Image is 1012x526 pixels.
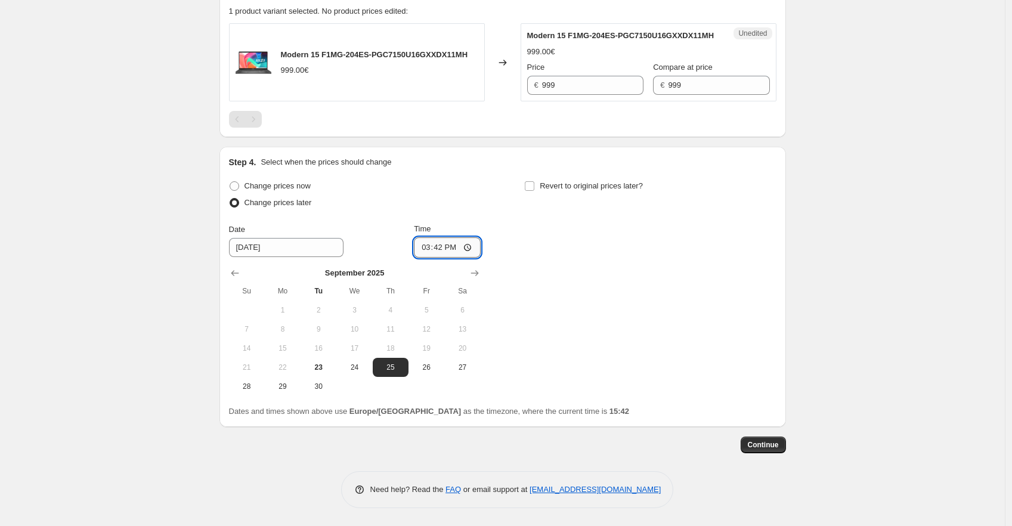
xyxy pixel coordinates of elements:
[265,377,301,396] button: Monday September 29 2025
[748,440,779,450] span: Continue
[660,81,664,89] span: €
[527,46,555,58] div: 999.00€
[444,281,480,301] th: Saturday
[341,286,367,296] span: We
[413,324,440,334] span: 12
[305,324,332,334] span: 9
[408,320,444,339] button: Friday September 12 2025
[301,301,336,320] button: Tuesday September 2 2025
[336,339,372,358] button: Wednesday September 17 2025
[265,339,301,358] button: Monday September 15 2025
[408,358,444,377] button: Friday September 26 2025
[444,301,480,320] button: Saturday September 6 2025
[265,320,301,339] button: Monday September 8 2025
[236,45,271,81] img: 1024_3b0cb140-586c-4042-abe8-90d189bf2ff7_80x.png
[413,286,440,296] span: Fr
[377,344,404,353] span: 18
[234,363,260,372] span: 21
[449,305,475,315] span: 6
[530,485,661,494] a: [EMAIL_ADDRESS][DOMAIN_NAME]
[229,7,408,16] span: 1 product variant selected. No product prices edited:
[449,286,475,296] span: Sa
[229,156,256,168] h2: Step 4.
[741,437,786,453] button: Continue
[449,363,475,372] span: 27
[349,407,461,416] b: Europe/[GEOGRAPHIC_DATA]
[229,407,630,416] span: Dates and times shown above use as the timezone, where the current time is
[413,305,440,315] span: 5
[373,320,408,339] button: Thursday September 11 2025
[341,344,367,353] span: 17
[413,363,440,372] span: 26
[281,64,309,76] div: 999.00€
[377,324,404,334] span: 11
[341,305,367,315] span: 3
[301,358,336,377] button: Today Tuesday September 23 2025
[373,281,408,301] th: Thursday
[738,29,767,38] span: Unedited
[445,485,461,494] a: FAQ
[444,358,480,377] button: Saturday September 27 2025
[229,377,265,396] button: Sunday September 28 2025
[301,339,336,358] button: Tuesday September 16 2025
[301,377,336,396] button: Tuesday September 30 2025
[270,382,296,391] span: 29
[227,265,243,281] button: Show previous month, August 2025
[444,339,480,358] button: Saturday September 20 2025
[341,324,367,334] span: 10
[341,363,367,372] span: 24
[373,301,408,320] button: Thursday September 4 2025
[336,358,372,377] button: Wednesday September 24 2025
[229,111,262,128] nav: Pagination
[270,305,296,315] span: 1
[305,286,332,296] span: Tu
[377,305,404,315] span: 4
[449,324,475,334] span: 13
[609,407,629,416] b: 15:42
[229,238,343,257] input: 9/23/2025
[234,382,260,391] span: 28
[373,358,408,377] button: Thursday September 25 2025
[653,63,713,72] span: Compare at price
[261,156,391,168] p: Select when the prices should change
[336,320,372,339] button: Wednesday September 10 2025
[270,363,296,372] span: 22
[444,320,480,339] button: Saturday September 13 2025
[527,63,545,72] span: Price
[234,344,260,353] span: 14
[414,224,431,233] span: Time
[229,358,265,377] button: Sunday September 21 2025
[408,301,444,320] button: Friday September 5 2025
[229,225,245,234] span: Date
[305,344,332,353] span: 16
[245,181,311,190] span: Change prices now
[408,281,444,301] th: Friday
[466,265,483,281] button: Show next month, October 2025
[461,485,530,494] span: or email support at
[265,301,301,320] button: Monday September 1 2025
[377,363,404,372] span: 25
[229,339,265,358] button: Sunday September 14 2025
[301,320,336,339] button: Tuesday September 9 2025
[234,286,260,296] span: Su
[527,31,714,40] span: Modern 15 F1MG-204ES-PGC7150U16GXXDX11MH
[265,281,301,301] th: Monday
[540,181,643,190] span: Revert to original prices later?
[270,286,296,296] span: Mo
[281,50,468,59] span: Modern 15 F1MG-204ES-PGC7150U16GXXDX11MH
[336,281,372,301] th: Wednesday
[413,344,440,353] span: 19
[377,286,404,296] span: Th
[305,382,332,391] span: 30
[270,324,296,334] span: 8
[245,198,312,207] span: Change prices later
[229,281,265,301] th: Sunday
[408,339,444,358] button: Friday September 19 2025
[305,363,332,372] span: 23
[449,344,475,353] span: 20
[305,305,332,315] span: 2
[534,81,539,89] span: €
[270,344,296,353] span: 15
[373,339,408,358] button: Thursday September 18 2025
[265,358,301,377] button: Monday September 22 2025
